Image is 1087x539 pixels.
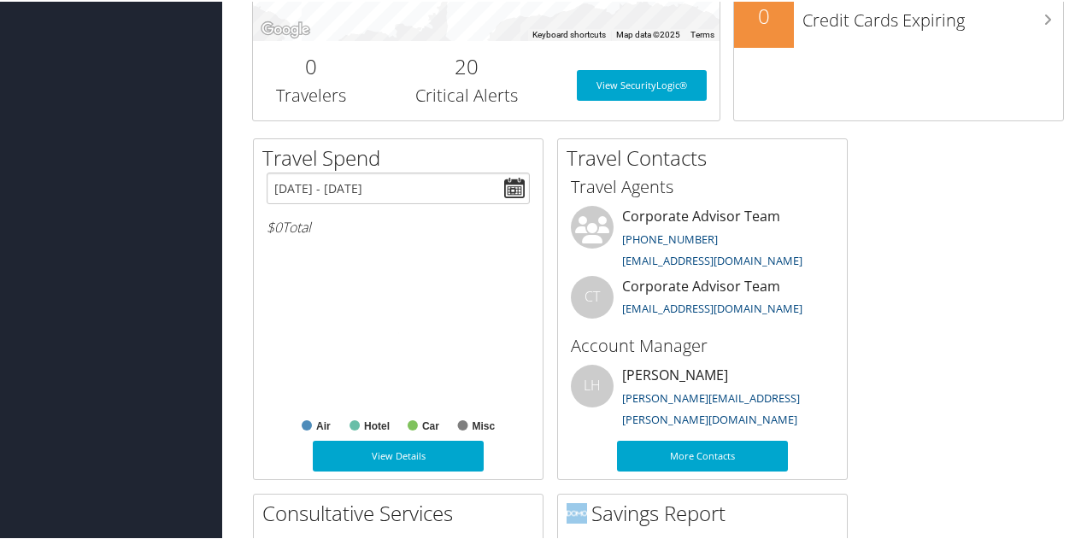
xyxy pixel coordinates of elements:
a: View SecurityLogic® [577,68,707,99]
h2: Travel Contacts [567,142,847,171]
div: CT [571,274,614,317]
h2: Consultative Services [262,497,543,526]
div: LH [571,363,614,406]
h3: Account Manager [571,332,834,356]
h2: 20 [382,50,550,79]
h2: Savings Report [567,497,847,526]
span: $0 [267,216,282,235]
img: domo-logo.png [567,501,587,522]
a: [PERSON_NAME][EMAIL_ADDRESS][PERSON_NAME][DOMAIN_NAME] [622,389,800,426]
h2: 0 [266,50,356,79]
button: Keyboard shortcuts [532,27,606,39]
li: Corporate Advisor Team [562,274,843,330]
span: Map data ©2025 [616,28,680,38]
text: Car [422,419,439,431]
h6: Total [267,216,530,235]
a: [EMAIL_ADDRESS][DOMAIN_NAME] [622,251,802,267]
h2: Travel Spend [262,142,543,171]
li: [PERSON_NAME] [562,363,843,433]
text: Air [316,419,331,431]
h3: Critical Alerts [382,82,550,106]
text: Hotel [364,419,390,431]
a: More Contacts [617,439,788,470]
text: Misc [473,419,496,431]
a: Terms (opens in new tab) [690,28,714,38]
a: [EMAIL_ADDRESS][DOMAIN_NAME] [622,299,802,314]
a: View Details [313,439,484,470]
img: Google [257,17,314,39]
li: Corporate Advisor Team [562,204,843,274]
h3: Travelers [266,82,356,106]
a: Open this area in Google Maps (opens a new window) [257,17,314,39]
a: [PHONE_NUMBER] [622,230,718,245]
h3: Travel Agents [571,173,834,197]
